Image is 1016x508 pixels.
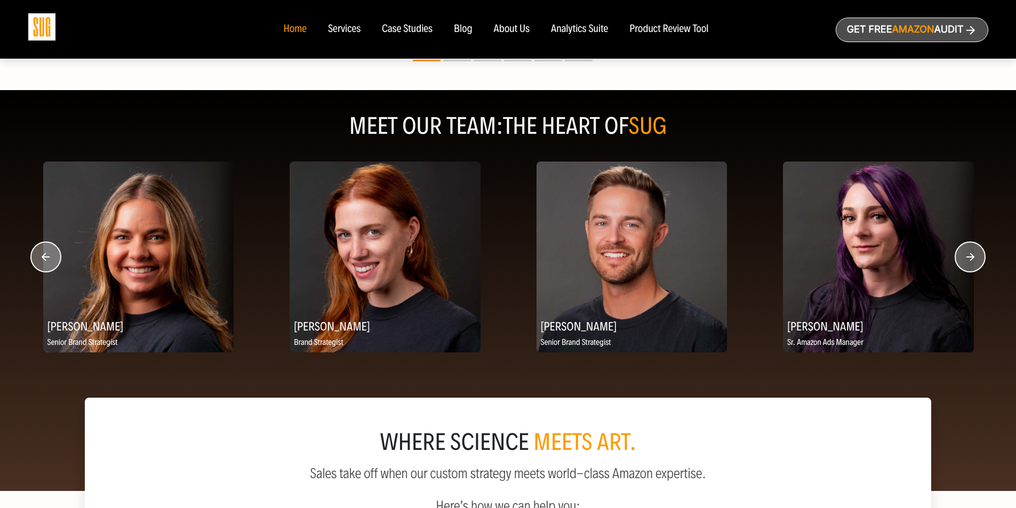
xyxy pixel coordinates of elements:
[551,23,608,35] a: Analytics Suite
[783,336,974,350] p: Sr. Amazon Ads Manager
[892,24,934,35] span: Amazon
[533,428,636,456] span: meets art.
[110,466,906,481] p: Sales take off when our custom strategy meets world-class Amazon expertise.
[537,162,727,352] img: Scott Ptaszynski, Senior Brand Strategist
[629,112,667,140] span: SUG
[290,316,481,336] h2: [PERSON_NAME]
[28,13,55,41] img: Sug
[283,23,306,35] a: Home
[629,23,708,35] a: Product Review Tool
[783,316,974,336] h2: [PERSON_NAME]
[783,162,974,352] img: Nikki Valles, Sr. Amazon Ads Manager
[43,336,234,350] p: Senior Brand Strategist
[110,432,906,453] div: where science
[382,23,433,35] a: Case Studies
[328,23,361,35] a: Services
[43,316,234,336] h2: [PERSON_NAME]
[290,336,481,350] p: Brand Strategist
[290,162,481,352] img: Emily Kozel, Brand Strategist
[836,18,988,42] a: Get freeAmazonAudit
[537,336,727,350] p: Senior Brand Strategist
[43,162,234,352] img: Katie Ritterbush, Senior Brand Strategist
[537,316,727,336] h2: [PERSON_NAME]
[494,23,530,35] a: About Us
[454,23,473,35] a: Blog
